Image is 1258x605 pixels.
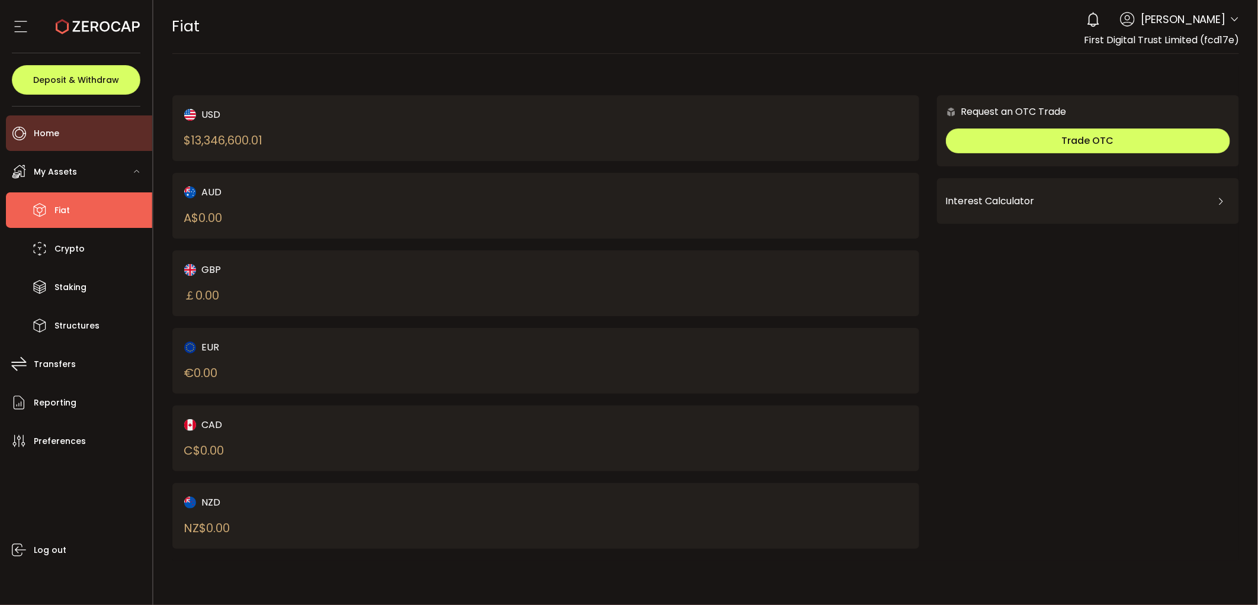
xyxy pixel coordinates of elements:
[34,394,76,411] span: Reporting
[184,109,196,121] img: usd_portfolio.svg
[34,356,76,373] span: Transfers
[184,342,196,353] img: eur_portfolio.svg
[184,262,509,277] div: GBP
[946,187,1230,215] div: Interest Calculator
[184,264,196,276] img: gbp_portfolio.svg
[34,125,59,142] span: Home
[54,202,70,219] span: Fiat
[184,419,196,431] img: cad_portfolio.svg
[946,128,1230,153] button: Trade OTC
[172,16,200,37] span: Fiat
[184,107,509,122] div: USD
[1141,11,1226,27] span: [PERSON_NAME]
[12,65,140,95] button: Deposit & Withdraw
[184,185,509,199] div: AUD
[54,279,86,296] span: Staking
[34,542,66,559] span: Log out
[34,433,86,450] span: Preferences
[184,364,218,382] div: € 0.00
[184,417,509,432] div: CAD
[946,107,957,117] img: 6nGpN7MZ9FLuBP83NiajKbTRY4UzlzQtBKtCrLLspmCkSvCZHBKvY3NxgQaT5JnOQREvtQ257bXeeSTueZfAPizblJ+Fe8JwA...
[1084,33,1239,47] span: First Digital Trust Limited (fcd17e)
[937,104,1067,119] div: Request an OTC Trade
[184,442,224,459] div: C$ 0.00
[184,186,196,198] img: aud_portfolio.svg
[54,317,100,334] span: Structures
[184,519,230,537] div: NZ$ 0.00
[1062,134,1114,147] span: Trade OTC
[184,209,223,227] div: A$ 0.00
[33,76,119,84] span: Deposit & Withdraw
[184,131,263,149] div: $ 13,346,600.01
[184,287,220,304] div: ￡ 0.00
[184,495,509,510] div: NZD
[34,163,77,181] span: My Assets
[54,240,85,258] span: Crypto
[184,340,509,355] div: EUR
[184,497,196,509] img: nzd_portfolio.svg
[1199,548,1258,605] iframe: Chat Widget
